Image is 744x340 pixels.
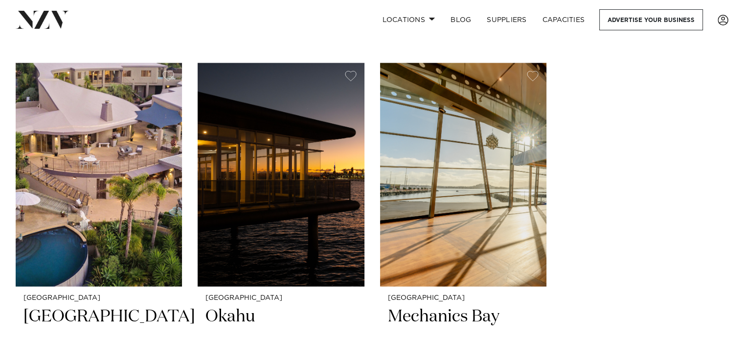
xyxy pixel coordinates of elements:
small: [GEOGRAPHIC_DATA] [205,295,356,302]
a: BLOG [443,9,479,30]
small: [GEOGRAPHIC_DATA] [388,295,539,302]
a: Advertise your business [599,9,703,30]
a: Locations [374,9,443,30]
img: nzv-logo.png [16,11,69,28]
a: Capacities [535,9,593,30]
small: [GEOGRAPHIC_DATA] [23,295,174,302]
a: SUPPLIERS [479,9,534,30]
